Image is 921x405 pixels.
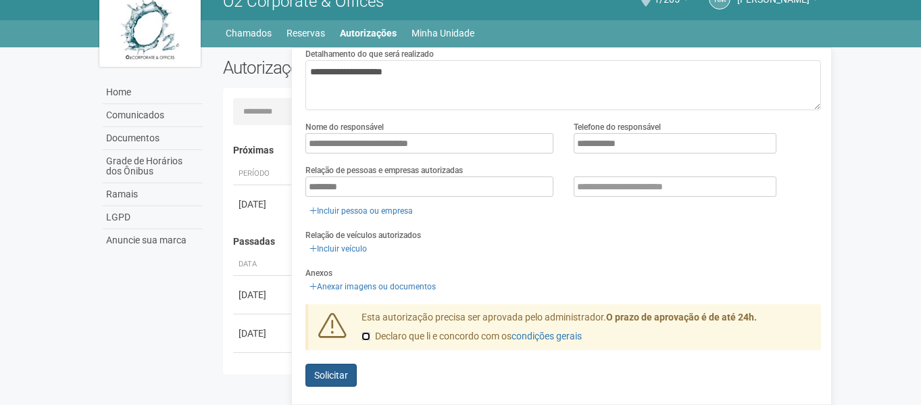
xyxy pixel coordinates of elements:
h4: Passadas [233,237,812,247]
a: Chamados [226,24,272,43]
a: Home [103,81,203,104]
label: Detalhamento do que será realizado [305,48,434,60]
strong: O prazo de aprovação é de até 24h. [606,312,757,323]
div: [DATE] [239,197,289,211]
a: Autorizações [340,24,397,43]
label: Declaro que li e concordo com os [362,330,582,343]
div: [DATE] [239,288,289,302]
button: Solicitar [305,364,357,387]
a: Documentos [103,127,203,150]
label: Telefone do responsável [574,121,661,133]
h4: Próximas [233,145,812,156]
a: Anexar imagens ou documentos [305,279,440,294]
a: Incluir pessoa ou empresa [305,204,417,218]
th: Data [233,254,294,276]
label: Anexos [305,267,332,279]
span: Solicitar [314,370,348,381]
input: Declaro que li e concordo com oscondições gerais [362,332,370,341]
a: Ramais [103,183,203,206]
div: Esta autorização precisa ser aprovada pelo administrador. [351,311,822,350]
th: Período [233,163,294,185]
a: Anuncie sua marca [103,229,203,252]
div: [DATE] [239,327,289,340]
a: Grade de Horários dos Ônibus [103,150,203,183]
h2: Autorizações [223,57,512,78]
a: LGPD [103,206,203,229]
a: Comunicados [103,104,203,127]
label: Nome do responsável [305,121,384,133]
label: Relação de veículos autorizados [305,229,421,241]
a: Reservas [287,24,325,43]
a: Incluir veículo [305,241,371,256]
a: Minha Unidade [412,24,474,43]
label: Relação de pessoas e empresas autorizadas [305,164,463,176]
a: condições gerais [512,331,582,341]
